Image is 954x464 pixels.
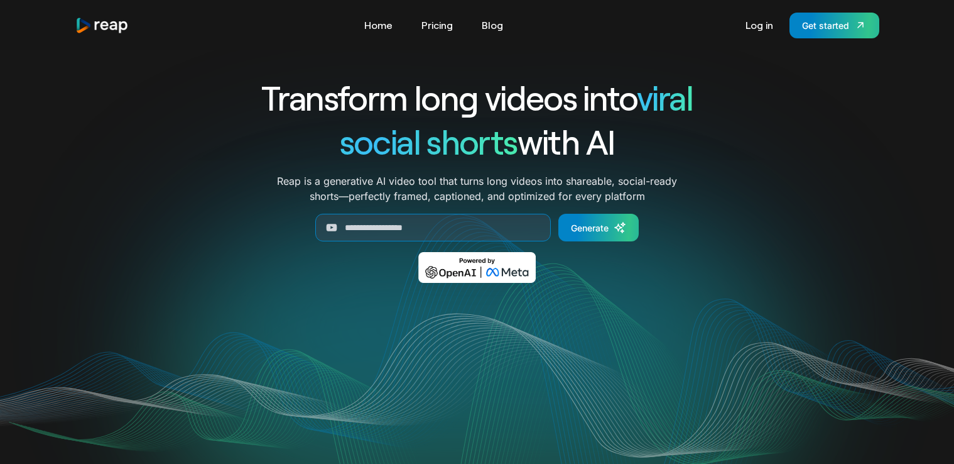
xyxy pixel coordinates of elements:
a: Pricing [415,15,459,35]
form: Generate Form [216,214,739,241]
div: Get started [802,19,849,32]
a: Get started [789,13,879,38]
a: Log in [739,15,779,35]
span: viral [637,77,693,118]
h1: Transform long videos into [216,75,739,119]
a: Generate [558,214,639,241]
div: Generate [571,221,609,235]
h1: with AI [216,119,739,163]
a: Blog [475,15,509,35]
img: Powered by OpenAI & Meta [418,252,536,283]
p: Reap is a generative AI video tool that turns long videos into shareable, social-ready shorts—per... [277,174,677,204]
span: social shorts [340,121,518,162]
a: home [75,17,129,34]
a: Home [358,15,399,35]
